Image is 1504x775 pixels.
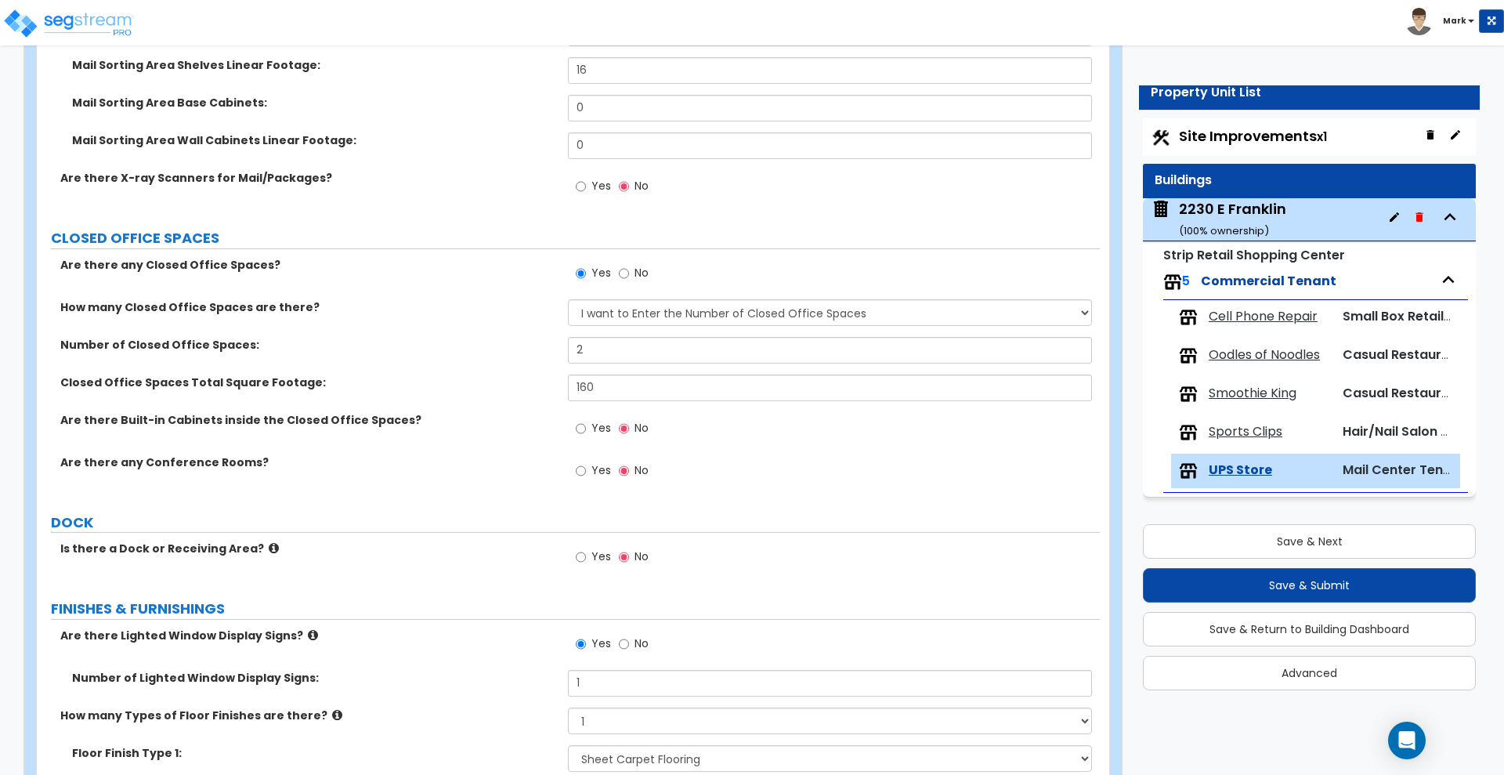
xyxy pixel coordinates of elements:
[60,170,556,186] label: Are there X-ray Scanners for Mail/Packages?
[1201,272,1336,290] span: Commercial Tenant
[1343,307,1492,325] span: Small Box Retail Tenant
[591,420,611,436] span: Yes
[1143,568,1476,603] button: Save & Submit
[619,420,629,437] input: No
[308,629,318,641] i: click for more info!
[591,265,611,281] span: Yes
[1179,423,1198,442] img: tenants.png
[1179,308,1198,327] img: tenants.png
[60,337,556,353] label: Number of Closed Office Spaces:
[591,178,611,194] span: Yes
[1443,15,1466,27] b: Mark
[72,132,556,148] label: Mail Sorting Area Wall Cabinets Linear Footage:
[1143,656,1476,690] button: Advanced
[2,8,136,39] img: logo_pro_r.png
[1163,273,1182,292] img: tenants.png
[576,265,586,282] input: Yes
[1179,346,1198,365] img: tenants.png
[576,178,586,195] input: Yes
[619,265,629,282] input: No
[51,228,1100,248] label: CLOSED OFFICE SPACES
[60,628,556,643] label: Are there Lighted Window Display Signs?
[591,549,611,564] span: Yes
[51,599,1100,619] label: FINISHES & FURNISHINGS
[619,462,629,480] input: No
[60,375,556,390] label: Closed Office Spaces Total Square Footage:
[60,708,556,723] label: How many Types of Floor Finishes are there?
[634,178,649,194] span: No
[1343,422,1486,440] span: Hair/Nail Salon Tenant
[332,709,342,721] i: click for more info!
[1179,462,1198,480] img: tenants.png
[1388,722,1426,759] div: Open Intercom Messenger
[1179,223,1269,238] small: ( 100 % ownership)
[1209,462,1272,480] span: UPS Store
[1143,612,1476,646] button: Save & Return to Building Dashboard
[60,454,556,470] label: Are there any Conference Rooms?
[1209,423,1282,441] span: Sports Clips
[591,462,611,478] span: Yes
[619,636,629,653] input: No
[1179,126,1327,146] span: Site Improvements
[60,257,556,273] label: Are there any Closed Office Spaces?
[51,512,1100,533] label: DOCK
[72,95,556,110] label: Mail Sorting Area Base Cabinets:
[634,636,649,651] span: No
[60,541,556,556] label: Is there a Dock or Receiving Area?
[72,745,556,761] label: Floor Finish Type 1:
[576,420,586,437] input: Yes
[1209,385,1296,403] span: Smoothie King
[60,299,556,315] label: How many Closed Office Spaces are there?
[1405,8,1433,35] img: avatar.png
[1343,461,1465,479] span: Mail Center Tenant
[1179,199,1286,239] div: 2230 E Franklin
[634,265,649,281] span: No
[1151,199,1286,239] span: 2230 E Franklin
[1182,272,1190,290] span: 5
[72,57,556,73] label: Mail Sorting Area Shelves Linear Footage:
[269,542,279,554] i: click for more info!
[576,549,586,566] input: Yes
[1163,246,1345,264] small: Strip Retail Shopping Center
[1179,385,1198,404] img: tenants.png
[1143,524,1476,559] button: Save & Next
[576,636,586,653] input: Yes
[576,462,586,480] input: Yes
[634,462,649,478] span: No
[634,549,649,564] span: No
[619,549,629,566] input: No
[60,412,556,428] label: Are there Built-in Cabinets inside the Closed Office Spaces?
[72,670,556,686] label: Number of Lighted Window Display Signs:
[1209,308,1318,326] span: Cell Phone Repair
[1151,84,1468,102] div: Property Unit List
[1317,129,1327,145] small: x1
[1151,128,1171,148] img: Construction.png
[1209,346,1320,364] span: Oodles of Noodles
[591,636,611,651] span: Yes
[1155,172,1464,190] div: Buildings
[619,178,629,195] input: No
[634,420,649,436] span: No
[1151,199,1171,219] img: building.svg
